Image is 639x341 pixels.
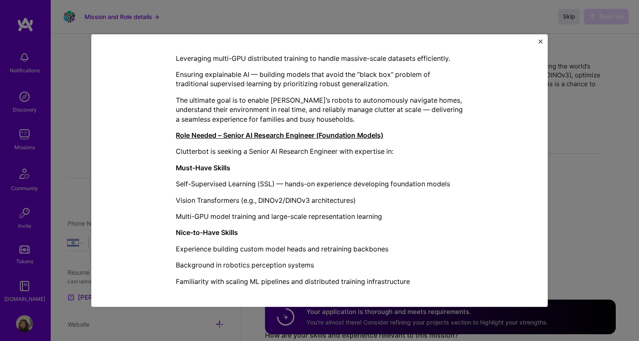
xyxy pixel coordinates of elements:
[176,229,238,237] strong: Nice-to-Have Skills
[176,95,463,124] p: The ultimate goal is to enable [PERSON_NAME]’s robots to autonomously navigate homes, understand ...
[176,70,463,89] p: Ensuring explainable AI — building models that avoid the “black box” problem of traditional super...
[176,131,383,139] u: Role Needed – Senior AI Research Engineer (Foundation Models)
[176,179,463,188] p: Self-Supervised Learning (SSL) — hands-on experience developing foundation models
[176,54,463,63] p: Leveraging multi-GPU distributed training to handle massive-scale datasets efficiently.
[176,260,463,270] p: Background in robotics perception systems
[176,196,463,205] p: Vision Transformers (e.g., DINOv2/DINOv3 architectures)
[176,244,463,254] p: Experience building custom model heads and retraining backbones
[176,212,463,221] p: Multi-GPU model training and large-scale representation learning
[538,39,543,48] button: Close
[176,277,463,286] p: Familiarity with scaling ML pipelines and distributed training infrastructure
[176,147,463,156] p: Clutterbot is seeking a Senior AI Research Engineer with expertise in:
[176,164,230,172] strong: Must-Have Skills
